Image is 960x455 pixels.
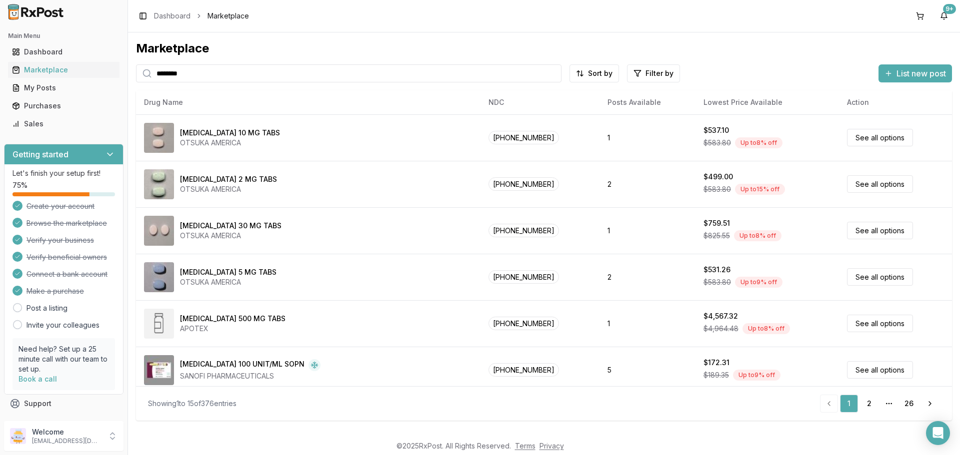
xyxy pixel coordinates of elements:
span: $583.80 [703,277,731,287]
div: OTSUKA AMERICA [180,184,277,194]
img: Admelog SoloStar 100 UNIT/ML SOPN [144,355,174,385]
button: Feedback [4,413,123,431]
div: $4,567.32 [703,311,738,321]
span: $583.80 [703,138,731,148]
button: My Posts [4,80,123,96]
button: Dashboard [4,44,123,60]
img: Abilify 5 MG TABS [144,262,174,292]
a: My Posts [8,79,119,97]
div: Marketplace [12,65,115,75]
a: List new post [878,69,952,79]
button: List new post [878,64,952,82]
span: $825.55 [703,231,730,241]
span: Connect a bank account [26,269,107,279]
div: SANOFI PHARMACEUTICALS [180,371,320,381]
a: 2 [860,395,878,413]
nav: pagination [820,395,940,413]
td: 1 [599,207,695,254]
td: 2 [599,254,695,300]
span: [PHONE_NUMBER] [488,131,559,144]
a: See all options [847,129,913,146]
button: Purchases [4,98,123,114]
span: 75 % [12,180,27,190]
span: $583.80 [703,184,731,194]
a: 26 [900,395,918,413]
p: Welcome [32,427,101,437]
a: Dashboard [8,43,119,61]
div: Up to 8 % off [742,323,790,334]
p: [EMAIL_ADDRESS][DOMAIN_NAME] [32,437,101,445]
span: Make a purchase [26,286,84,296]
span: [PHONE_NUMBER] [488,177,559,191]
img: Abiraterone Acetate 500 MG TABS [144,309,174,339]
span: $4,964.48 [703,324,738,334]
button: Sort by [569,64,619,82]
div: [MEDICAL_DATA] 5 MG TABS [180,267,276,277]
th: Drug Name [136,90,480,114]
span: [PHONE_NUMBER] [488,363,559,377]
div: My Posts [12,83,115,93]
div: Open Intercom Messenger [926,421,950,445]
div: Marketplace [136,40,952,56]
span: Create your account [26,201,94,211]
div: Up to 9 % off [735,277,782,288]
img: RxPost Logo [4,4,68,20]
p: Let's finish your setup first! [12,168,115,178]
div: Purchases [12,101,115,111]
div: $172.31 [703,358,729,368]
a: See all options [847,222,913,239]
span: [PHONE_NUMBER] [488,224,559,237]
a: Sales [8,115,119,133]
div: Showing 1 to 15 of 376 entries [148,399,236,409]
th: Action [839,90,952,114]
button: Filter by [627,64,680,82]
a: Privacy [539,442,564,450]
span: Feedback [24,417,58,427]
img: Abilify 10 MG TABS [144,123,174,153]
a: Book a call [18,375,57,383]
a: Purchases [8,97,119,115]
nav: breadcrumb [154,11,249,21]
td: 1 [599,300,695,347]
div: [MEDICAL_DATA] 2 MG TABS [180,174,277,184]
a: See all options [847,315,913,332]
a: Terms [515,442,535,450]
span: Verify your business [26,235,94,245]
span: [PHONE_NUMBER] [488,317,559,330]
a: Invite your colleagues [26,320,99,330]
button: Support [4,395,123,413]
th: Lowest Price Available [695,90,839,114]
div: Up to 8 % off [734,230,781,241]
span: $189.35 [703,370,729,380]
a: Go to next page [920,395,940,413]
div: [MEDICAL_DATA] 10 MG TABS [180,128,280,138]
a: Marketplace [8,61,119,79]
div: Up to 9 % off [733,370,780,381]
div: [MEDICAL_DATA] 30 MG TABS [180,221,281,231]
a: Post a listing [26,303,67,313]
div: $531.26 [703,265,730,275]
div: 9+ [943,4,956,14]
div: $499.00 [703,172,733,182]
button: Sales [4,116,123,132]
div: [MEDICAL_DATA] 500 MG TABS [180,314,285,324]
div: OTSUKA AMERICA [180,277,276,287]
a: See all options [847,175,913,193]
div: OTSUKA AMERICA [180,138,280,148]
div: Sales [12,119,115,129]
button: Marketplace [4,62,123,78]
div: Up to 15 % off [735,184,785,195]
div: $759.51 [703,218,730,228]
span: Browse the marketplace [26,218,107,228]
span: Sort by [588,68,612,78]
h2: Main Menu [8,32,119,40]
div: Up to 8 % off [735,137,782,148]
a: See all options [847,361,913,379]
span: List new post [896,67,946,79]
img: User avatar [10,428,26,444]
span: Marketplace [207,11,249,21]
p: Need help? Set up a 25 minute call with our team to set up. [18,344,109,374]
div: [MEDICAL_DATA] 100 UNIT/ML SOPN [180,359,304,371]
button: 9+ [936,8,952,24]
span: Filter by [645,68,673,78]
